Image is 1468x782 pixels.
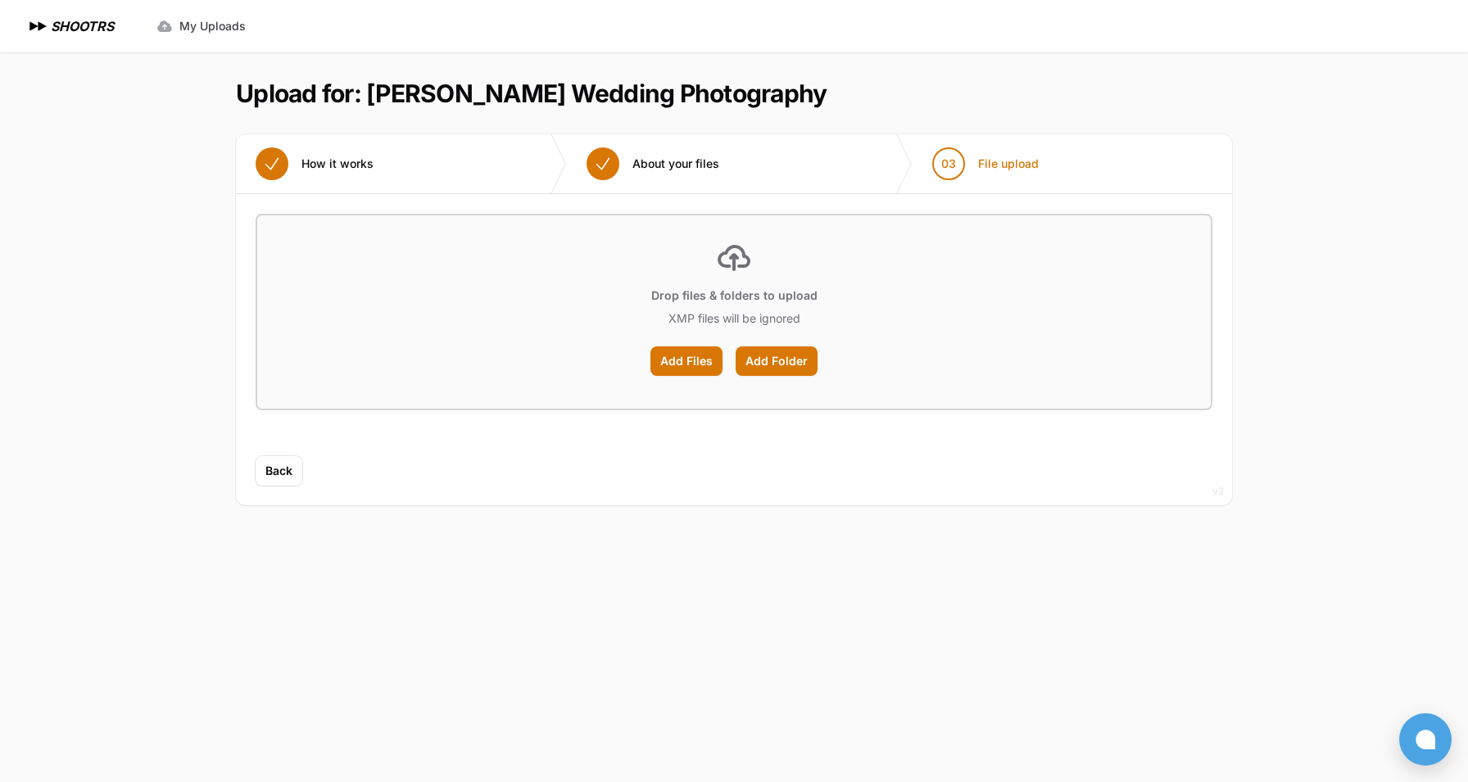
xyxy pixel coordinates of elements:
[567,134,739,193] button: About your files
[1399,713,1452,766] button: Open chat window
[236,134,393,193] button: How it works
[301,156,374,172] span: How it works
[26,16,51,36] img: SHOOTRS
[736,346,818,376] label: Add Folder
[1212,481,1224,501] div: v2
[26,16,114,36] a: SHOOTRS SHOOTRS
[265,463,292,479] span: Back
[650,346,723,376] label: Add Files
[147,11,256,41] a: My Uploads
[632,156,719,172] span: About your files
[651,287,818,304] p: Drop files & folders to upload
[179,18,246,34] span: My Uploads
[668,310,800,327] p: XMP files will be ignored
[913,134,1058,193] button: 03 File upload
[236,79,827,108] h1: Upload for: [PERSON_NAME] Wedding Photography
[51,16,114,36] h1: SHOOTRS
[941,156,956,172] span: 03
[978,156,1039,172] span: File upload
[256,456,302,486] button: Back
